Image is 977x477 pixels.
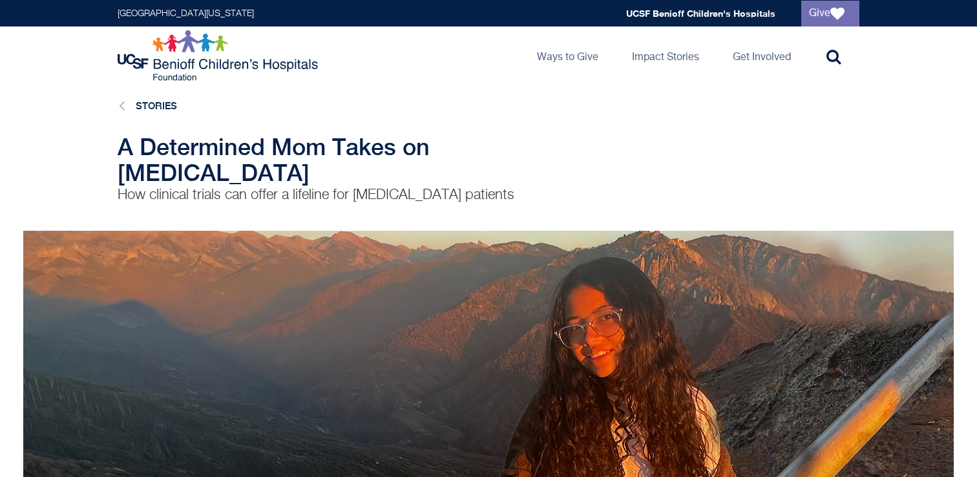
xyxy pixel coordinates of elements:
[622,26,709,85] a: Impact Stories
[626,8,775,19] a: UCSF Benioff Children's Hospitals
[801,1,859,26] a: Give
[136,100,177,111] a: Stories
[722,26,801,85] a: Get Involved
[118,30,321,81] img: Logo for UCSF Benioff Children's Hospitals Foundation
[118,185,615,205] p: How clinical trials can offer a lifeline for [MEDICAL_DATA] patients
[118,9,254,18] a: [GEOGRAPHIC_DATA][US_STATE]
[118,133,430,186] span: A Determined Mom Takes on [MEDICAL_DATA]
[527,26,609,85] a: Ways to Give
